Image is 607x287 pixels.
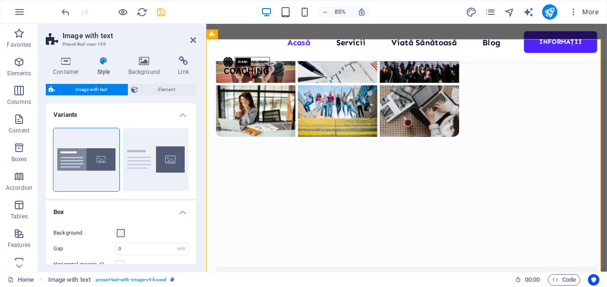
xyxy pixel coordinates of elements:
[542,4,557,20] button: publish
[333,6,348,18] h6: 85%
[46,84,128,95] button: Image with text
[525,274,540,286] span: 00 00
[90,56,121,76] h4: Style
[588,274,599,286] button: Usercentrics
[6,184,32,192] p: Accordion
[11,155,27,163] p: Boxes
[53,246,115,251] label: Gap
[136,6,147,18] button: reload
[53,227,115,239] label: Background
[10,213,28,220] p: Tables
[46,201,196,218] h4: Box
[357,8,366,16] i: On resize automatically adjust zoom level to fit chosen device.
[8,274,34,286] a: Click to cancel selection. Double-click to open Pages
[532,276,533,283] span: :
[136,7,147,18] i: Reload page
[141,84,193,95] span: Element
[523,6,534,18] button: text_generator
[58,84,125,95] span: Image with text
[7,41,31,49] p: Favorites
[46,103,196,121] h4: Variants
[523,7,534,18] i: AI Writer
[48,274,175,286] nav: breadcrumb
[569,7,599,17] span: More
[155,6,167,18] button: save
[60,7,71,18] i: Undo: Add element (Ctrl+Z)
[121,56,171,76] h4: Background
[466,6,477,18] button: design
[8,241,31,249] p: Features
[156,7,167,18] i: Save (Ctrl+S)
[485,7,496,18] i: Pages (Ctrl+Alt+S)
[63,40,177,49] h3: Preset #ed-new-169
[53,259,115,270] label: Horizontal margin
[7,70,31,77] p: Elements
[94,274,167,286] span: . preset-text-with-image-v4-boxed
[504,6,515,18] button: navigator
[170,277,175,282] i: This element is a customizable preset
[544,7,555,18] i: Publish
[60,6,71,18] button: undo
[565,4,603,20] button: More
[504,7,515,18] i: Navigator
[515,274,540,286] h6: Session time
[171,56,196,76] h4: Link
[318,6,352,18] button: 85%
[552,274,576,286] span: Code
[46,56,90,76] h4: Container
[128,84,196,95] button: Element
[48,274,91,286] span: Click to select. Double-click to edit
[9,127,30,134] p: Content
[548,274,580,286] button: Code
[63,31,196,40] h2: Image with text
[485,6,496,18] button: pages
[7,98,31,106] p: Columns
